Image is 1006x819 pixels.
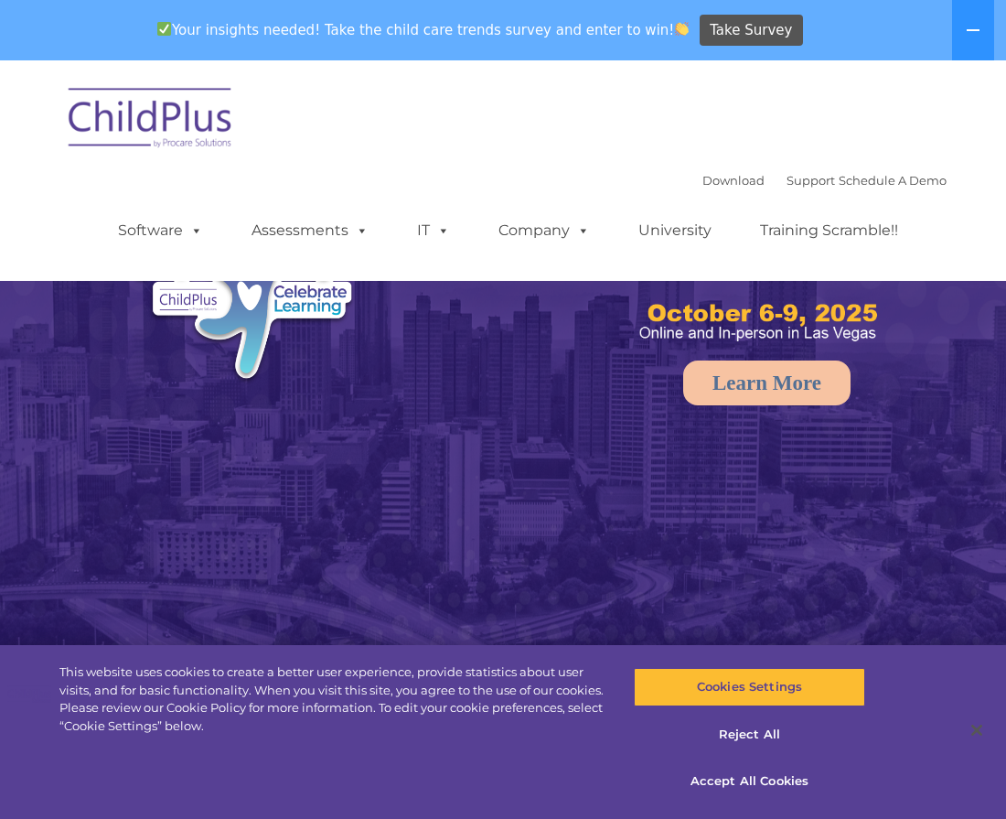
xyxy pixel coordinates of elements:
[157,22,171,36] img: ✅
[634,716,865,754] button: Reject All
[700,15,803,47] a: Take Survey
[59,663,604,735] div: This website uses cookies to create a better user experience, provide statistics about user visit...
[702,173,947,188] font: |
[149,12,697,48] span: Your insights needed! Take the child care trends survey and enter to win!
[683,361,851,405] a: Learn More
[839,173,947,188] a: Schedule A Demo
[742,212,916,249] a: Training Scramble!!
[710,15,792,47] span: Take Survey
[787,173,835,188] a: Support
[233,212,387,249] a: Assessments
[957,710,997,750] button: Close
[399,212,468,249] a: IT
[59,75,242,167] img: ChildPlus by Procare Solutions
[634,762,865,801] button: Accept All Cookies
[634,668,865,706] button: Cookies Settings
[702,173,765,188] a: Download
[675,22,689,36] img: 👏
[620,212,730,249] a: University
[480,212,608,249] a: Company
[100,212,221,249] a: Software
